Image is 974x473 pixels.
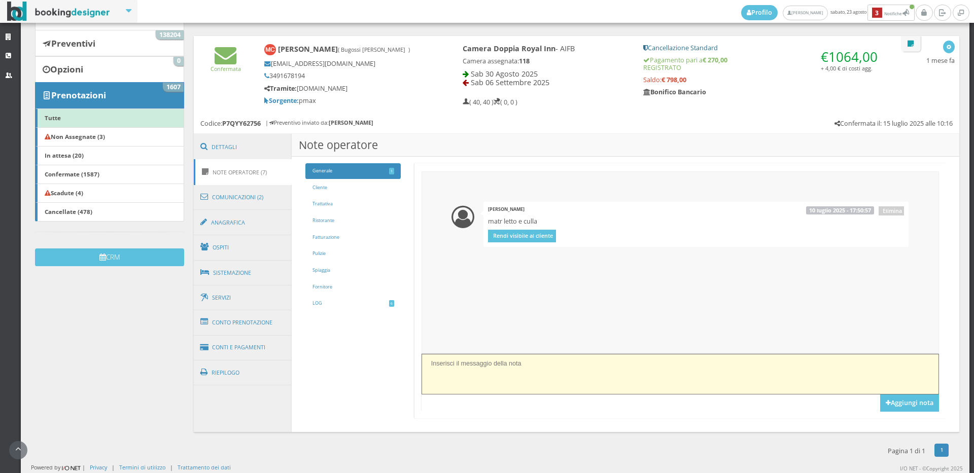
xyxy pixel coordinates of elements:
b: [PERSON_NAME] [329,119,373,126]
span: 0 [173,57,184,66]
h5: ( 40, 40 ) ( 0, 0 ) [463,98,517,106]
a: Ospiti [194,234,292,261]
a: Conti e Pagamenti [194,335,292,360]
span: 6 [389,300,394,307]
button: Rendi visibile al cliente [488,230,556,242]
button: Elimina [879,206,904,215]
a: In attesa (20) [35,146,184,165]
a: Pulizie [305,246,401,262]
b: 3 [872,8,882,18]
a: Confermate (1587) [35,165,184,184]
a: Confermata [211,57,241,72]
a: LOG6 [305,296,401,311]
a: Profilo [741,5,778,20]
span: Elimina [883,207,902,214]
span: 10 luglio 2025 - 17:50:57 [806,206,875,214]
a: Comunicazioni (2) [194,184,292,210]
a: Sistemazione [194,260,292,286]
small: ( Bugossi [PERSON_NAME] ) [338,46,410,53]
a: Trattativa [305,196,401,212]
b: Tramite: [264,84,297,93]
a: [PERSON_NAME] [783,6,828,20]
b: P7QYY62756 [222,119,261,128]
a: Scadute (4) [35,184,184,203]
button: 3Notifiche [867,5,915,21]
h5: Confermata il: 15 luglio 2025 alle 10:16 [834,120,953,127]
b: 118 [519,57,530,65]
a: 1 [934,444,949,457]
b: [PERSON_NAME] [278,44,410,54]
a: Conto Prenotazione [194,309,292,336]
h5: Saldo: [643,76,882,84]
h5: 1 mese fa [926,57,955,64]
a: Termini di utilizzo [119,463,165,471]
b: Prenotazioni [51,89,106,101]
a: Prenotazioni 1607 [35,82,184,108]
h5: Camera assegnata: [463,57,630,65]
span: [PERSON_NAME] [488,206,525,212]
span: 1607 [163,83,184,92]
a: Note Operatore (7) [194,159,292,185]
h5: Pagina 1 di 1 [888,447,925,455]
a: Preventivi 138204 [35,30,184,56]
h5: [EMAIL_ADDRESS][DOMAIN_NAME] [264,60,428,67]
a: Opzioni 0 [35,56,184,83]
span: € [821,48,878,66]
div: | [112,463,115,471]
a: Fatturazione [305,230,401,245]
img: BookingDesigner.com [7,2,110,21]
div: Powered by | [31,463,85,472]
div: | [170,463,173,471]
h3: Note operatore [292,134,959,157]
b: Tutte [45,114,61,122]
button: CRM [35,248,184,266]
b: Sorgente: [264,96,299,105]
a: Riepilogo [194,359,292,386]
h5: matr letto e culla [488,217,904,225]
h4: - AIFB [463,44,630,53]
b: Camera Doppia Royal Inn [463,44,555,53]
span: Sab 30 Agosto 2025 [471,69,538,79]
a: Spiaggia [305,263,401,278]
span: 138204 [156,30,184,40]
strong: € 798,00 [662,76,686,84]
b: Bonifico Bancario [643,88,706,96]
h5: Cancellazione Standard [643,44,882,52]
a: Anagrafica [194,209,292,236]
a: Trattamento dei dati [178,463,231,471]
b: Non Assegnate (3) [45,132,105,140]
b: Preventivi [51,38,95,49]
h5: pmax [264,97,428,104]
b: Confermate (1587) [45,170,99,178]
a: Tutte [35,108,184,128]
b: Cancellate (478) [45,207,92,215]
img: Marta Chisci [264,44,276,56]
h5: [DOMAIN_NAME] [264,85,428,92]
h5: 3491678194 [264,72,428,80]
a: Ristorante [305,213,401,229]
h5: Pagamento pari a REGISTRATO [643,56,882,71]
span: 1064,00 [828,48,878,66]
a: Privacy [90,463,107,471]
button: Aggiungi nota [880,394,939,412]
a: Generale1 [305,163,401,179]
small: + 4,00 € di costi agg. [821,64,873,72]
a: Non Assegnate (3) [35,127,184,147]
b: Scadute (4) [45,189,83,197]
strong: € 270,00 [703,56,727,64]
span: Sab 06 Settembre 2025 [471,78,549,87]
a: Servizi [194,285,292,311]
b: Opzioni [50,63,83,75]
a: Fornitore [305,279,401,295]
span: 1 [389,168,394,174]
h6: | Preventivo inviato da: [265,120,373,126]
span: Rendi visibile al cliente [493,232,553,239]
img: ionet_small_logo.png [60,464,82,472]
h5: Codice: [200,120,261,127]
span: sabato, 23 agosto [741,5,916,21]
a: Dettagli [194,134,292,160]
a: Cancellate (478) [35,202,184,222]
a: Cliente [305,180,401,196]
b: In attesa (20) [45,151,84,159]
